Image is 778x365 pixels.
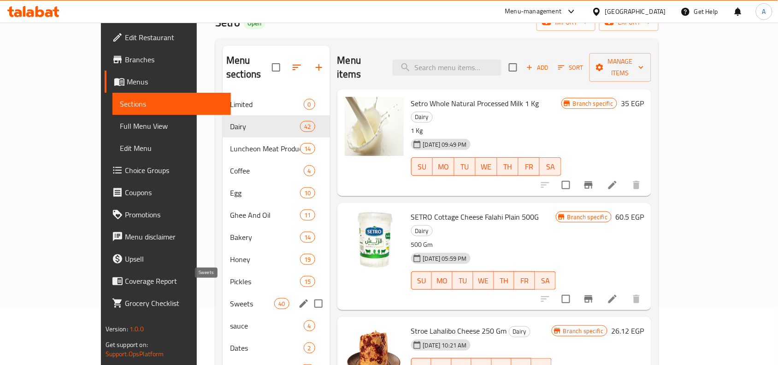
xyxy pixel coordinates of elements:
[479,160,493,174] span: WE
[556,60,586,75] button: Sort
[105,71,231,93] a: Menus
[556,289,576,309] span: Select to update
[125,209,224,220] span: Promotions
[411,125,561,137] p: 1 Kg
[412,112,432,122] span: Dairy
[244,19,265,27] span: Open
[230,165,303,176] span: Coffee
[300,232,315,243] div: items
[125,253,224,264] span: Upsell
[611,324,644,337] h6: 26.12 EGP
[106,348,164,360] a: Support.OpsPlatform
[274,298,289,309] div: items
[419,341,471,350] span: [DATE] 10:21 AM
[301,233,314,242] span: 14
[230,320,303,331] span: sauce
[230,209,300,221] span: Ghee And Oil
[223,115,330,138] div: Dairy42
[286,56,308,78] span: Sort sections
[411,210,539,224] span: SETRO Cottage Cheese Falahi Plain 500G
[540,157,561,176] button: SA
[301,211,314,220] span: 11
[337,54,382,81] h2: Menu items
[419,254,471,263] span: [DATE] 05:59 PM
[244,18,265,29] div: Open
[230,232,300,243] span: Bakery
[105,226,231,248] a: Menu disclaimer
[564,213,611,221] span: Branch specific
[230,342,303,353] div: Dates
[436,274,449,287] span: MO
[503,58,523,77] span: Select section
[125,32,224,43] span: Edit Restaurant
[578,288,600,310] button: Branch-specific-item
[411,324,507,338] span: Stroe Lahalibo Cheese 250 Gm
[522,160,536,174] span: FR
[275,299,289,308] span: 40
[762,6,766,17] span: A
[112,137,231,159] a: Edit Menu
[505,6,562,17] div: Menu-management
[230,187,300,198] span: Egg
[477,274,490,287] span: WE
[607,180,618,191] a: Edit menu item
[556,175,576,195] span: Select to update
[230,276,300,287] div: Pickles
[127,76,224,87] span: Menus
[411,112,433,123] div: Dairy
[223,182,330,204] div: Egg10
[230,254,300,265] span: Honey
[223,138,330,160] div: Luncheon Meat Products14
[473,271,494,290] button: WE
[230,143,300,154] div: Luncheon Meat Products
[453,271,473,290] button: TU
[535,271,556,290] button: SA
[625,174,648,196] button: delete
[615,210,644,223] h6: 60.5 EGP
[230,99,303,110] span: Limited
[223,293,330,315] div: Sweets40edit
[494,271,515,290] button: TH
[569,99,617,108] span: Branch specific
[558,62,583,73] span: Sort
[112,115,231,137] a: Full Menu View
[345,210,404,269] img: SETRO Cottage Cheese Falahi Plain 500G
[300,143,315,154] div: items
[544,17,588,28] span: import
[106,323,128,335] span: Version:
[432,271,453,290] button: MO
[223,337,330,359] div: Dates2
[301,255,314,264] span: 19
[411,271,432,290] button: SU
[266,58,286,77] span: Select all sections
[120,143,224,154] span: Edit Menu
[304,99,315,110] div: items
[223,248,330,270] div: Honey19
[509,326,530,337] div: Dairy
[433,157,454,176] button: MO
[498,274,511,287] span: TH
[552,60,589,75] span: Sort items
[539,274,552,287] span: SA
[458,160,472,174] span: TU
[106,339,148,351] span: Get support on:
[412,226,432,236] span: Dairy
[300,209,315,221] div: items
[476,157,497,176] button: WE
[607,17,651,28] span: export
[125,298,224,309] span: Grocery Checklist
[519,157,540,176] button: FR
[300,121,315,132] div: items
[304,100,315,109] span: 0
[625,288,648,310] button: delete
[456,274,470,287] span: TU
[223,315,330,337] div: sauce4
[105,48,231,71] a: Branches
[304,320,315,331] div: items
[300,187,315,198] div: items
[105,248,231,270] a: Upsell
